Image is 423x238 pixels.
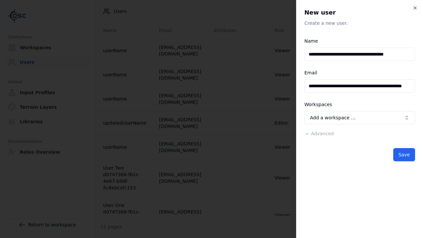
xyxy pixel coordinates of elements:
[311,131,334,136] span: Advanced
[304,102,332,107] label: Workspaces
[304,8,415,17] h2: New user
[304,130,334,137] button: Advanced
[310,114,356,121] span: Add a workspace …
[393,148,415,161] button: Save
[304,70,317,75] label: Email
[304,38,318,44] label: Name
[304,20,415,26] p: Create a new user.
